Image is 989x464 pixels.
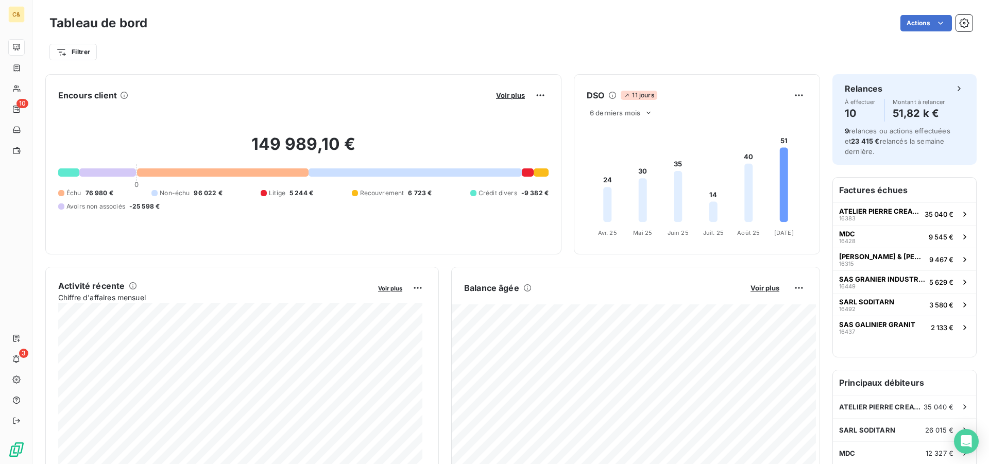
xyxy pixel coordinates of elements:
[839,329,855,335] span: 16437
[833,202,976,225] button: ATELIER PIERRE CREATIVE1638335 040 €
[58,280,125,292] h6: Activité récente
[668,229,689,236] tspan: Juin 25
[8,6,25,23] div: C&
[160,188,190,198] span: Non-échu
[925,426,953,434] span: 26 015 €
[58,89,117,101] h6: Encours client
[58,292,371,303] span: Chiffre d'affaires mensuel
[496,91,525,99] span: Voir plus
[129,202,160,211] span: -25 598 €
[839,283,856,289] span: 16449
[703,229,724,236] tspan: Juil. 25
[839,449,855,457] span: MDC
[587,89,604,101] h6: DSO
[833,248,976,270] button: [PERSON_NAME] & [PERSON_NAME]163159 467 €
[360,188,404,198] span: Recouvrement
[66,202,125,211] span: Avoirs non associés
[375,283,405,293] button: Voir plus
[269,188,285,198] span: Litige
[479,188,517,198] span: Crédit divers
[49,44,97,60] button: Filtrer
[839,261,854,267] span: 16315
[845,105,876,122] h4: 10
[8,441,25,458] img: Logo LeanPay
[49,14,147,32] h3: Tableau de bord
[833,293,976,316] button: SARL SODITARN164923 580 €
[924,403,953,411] span: 35 040 €
[833,225,976,248] button: MDC164289 545 €
[839,207,920,215] span: ATELIER PIERRE CREATIVE
[194,188,222,198] span: 96 022 €
[893,99,945,105] span: Montant à relancer
[598,229,617,236] tspan: Avr. 25
[464,282,519,294] h6: Balance âgée
[845,99,876,105] span: À effectuer
[737,229,760,236] tspan: Août 25
[590,109,640,117] span: 6 derniers mois
[493,91,528,100] button: Voir plus
[926,449,953,457] span: 12 327 €
[925,210,953,218] span: 35 040 €
[58,134,549,165] h2: 149 989,10 €
[19,349,28,358] span: 3
[929,255,953,264] span: 9 467 €
[839,426,895,434] span: SARL SODITARN
[839,298,894,306] span: SARL SODITARN
[929,278,953,286] span: 5 629 €
[833,178,976,202] h6: Factures échues
[86,188,113,198] span: 76 980 €
[839,320,915,329] span: SAS GALINIER GRANIT
[845,127,849,135] span: 9
[134,180,139,188] span: 0
[839,275,925,283] span: SAS GRANIER INDUSTRIE DE LA PIERRE
[929,233,953,241] span: 9 545 €
[900,15,952,31] button: Actions
[621,91,657,100] span: 11 jours
[929,301,953,309] span: 3 580 €
[378,285,402,292] span: Voir plus
[774,229,794,236] tspan: [DATE]
[408,188,432,198] span: 6 723 €
[851,137,879,145] span: 23 415 €
[747,283,782,293] button: Voir plus
[839,306,856,312] span: 16492
[66,188,81,198] span: Échu
[521,188,549,198] span: -9 382 €
[845,82,882,95] h6: Relances
[833,370,976,395] h6: Principaux débiteurs
[839,215,856,221] span: 16383
[16,99,28,108] span: 10
[751,284,779,292] span: Voir plus
[839,252,925,261] span: [PERSON_NAME] & [PERSON_NAME]
[839,238,856,244] span: 16428
[839,230,855,238] span: MDC
[833,316,976,338] button: SAS GALINIER GRANIT164372 133 €
[839,403,924,411] span: ATELIER PIERRE CREATIVE
[954,429,979,454] div: Open Intercom Messenger
[833,270,976,293] button: SAS GRANIER INDUSTRIE DE LA PIERRE164495 629 €
[845,127,950,156] span: relances ou actions effectuées et relancés la semaine dernière.
[289,188,313,198] span: 5 244 €
[931,323,953,332] span: 2 133 €
[633,229,652,236] tspan: Mai 25
[893,105,945,122] h4: 51,82 k €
